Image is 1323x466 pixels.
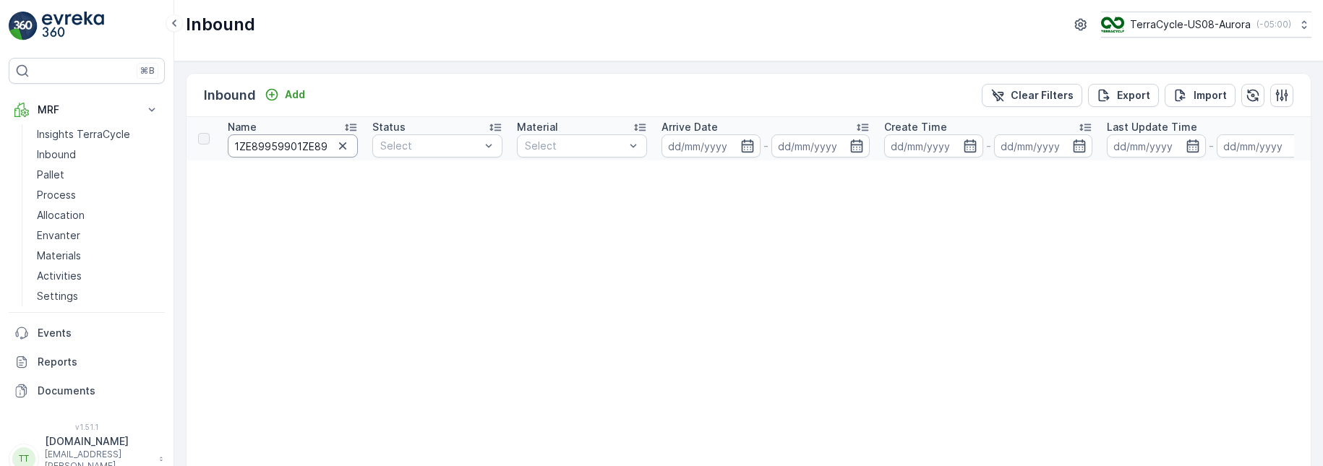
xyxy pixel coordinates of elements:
p: Clear Filters [1011,88,1074,103]
button: Clear Filters [982,84,1082,107]
button: TerraCycle-US08-Aurora(-05:00) [1101,12,1311,38]
p: ( -05:00 ) [1256,19,1291,30]
p: Material [517,120,558,134]
p: Last Update Time [1107,120,1197,134]
p: Settings [37,289,78,303]
p: Allocation [37,208,85,223]
img: logo_light-DOdMpM7g.png [42,12,104,40]
p: Insights TerraCycle [37,127,130,142]
p: Status [372,120,406,134]
img: logo [9,12,38,40]
input: dd/mm/yyyy [1217,134,1316,158]
p: Reports [38,355,159,369]
p: Export [1117,88,1150,103]
p: Pallet [37,168,64,182]
p: [DOMAIN_NAME] [45,434,152,449]
button: Add [259,86,311,103]
p: Documents [38,384,159,398]
a: Envanter [31,225,165,246]
p: MRF [38,103,136,117]
p: Process [37,188,76,202]
p: Inbound [37,147,76,162]
p: Materials [37,249,81,263]
a: Events [9,319,165,348]
a: Pallet [31,165,165,185]
input: Search [228,134,358,158]
p: Arrive Date [661,120,718,134]
p: Create Time [884,120,947,134]
span: v 1.51.1 [9,423,165,431]
p: - [1209,137,1214,155]
a: Reports [9,348,165,376]
a: Settings [31,286,165,306]
button: Export [1088,84,1159,107]
a: Insights TerraCycle [31,124,165,144]
img: image_ci7OI47.png [1101,17,1124,33]
p: TerraCycle-US08-Aurora [1130,17,1251,32]
input: dd/mm/yyyy [661,134,761,158]
p: ⌘B [140,65,155,77]
input: dd/mm/yyyy [771,134,870,158]
a: Inbound [31,144,165,165]
input: dd/mm/yyyy [1107,134,1206,158]
input: dd/mm/yyyy [994,134,1093,158]
a: Allocation [31,205,165,225]
a: Materials [31,246,165,266]
p: - [986,137,991,155]
button: MRF [9,95,165,124]
p: Envanter [37,228,80,243]
input: dd/mm/yyyy [884,134,983,158]
p: Add [285,87,305,102]
p: Inbound [186,13,255,36]
p: Import [1194,88,1227,103]
p: Name [228,120,257,134]
button: Import [1165,84,1236,107]
a: Activities [31,266,165,286]
a: Process [31,185,165,205]
p: - [763,137,768,155]
p: Select [380,139,480,153]
a: Documents [9,376,165,405]
p: Activities [37,269,82,283]
p: Select [525,139,625,153]
p: Inbound [204,85,256,105]
p: Events [38,326,159,340]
